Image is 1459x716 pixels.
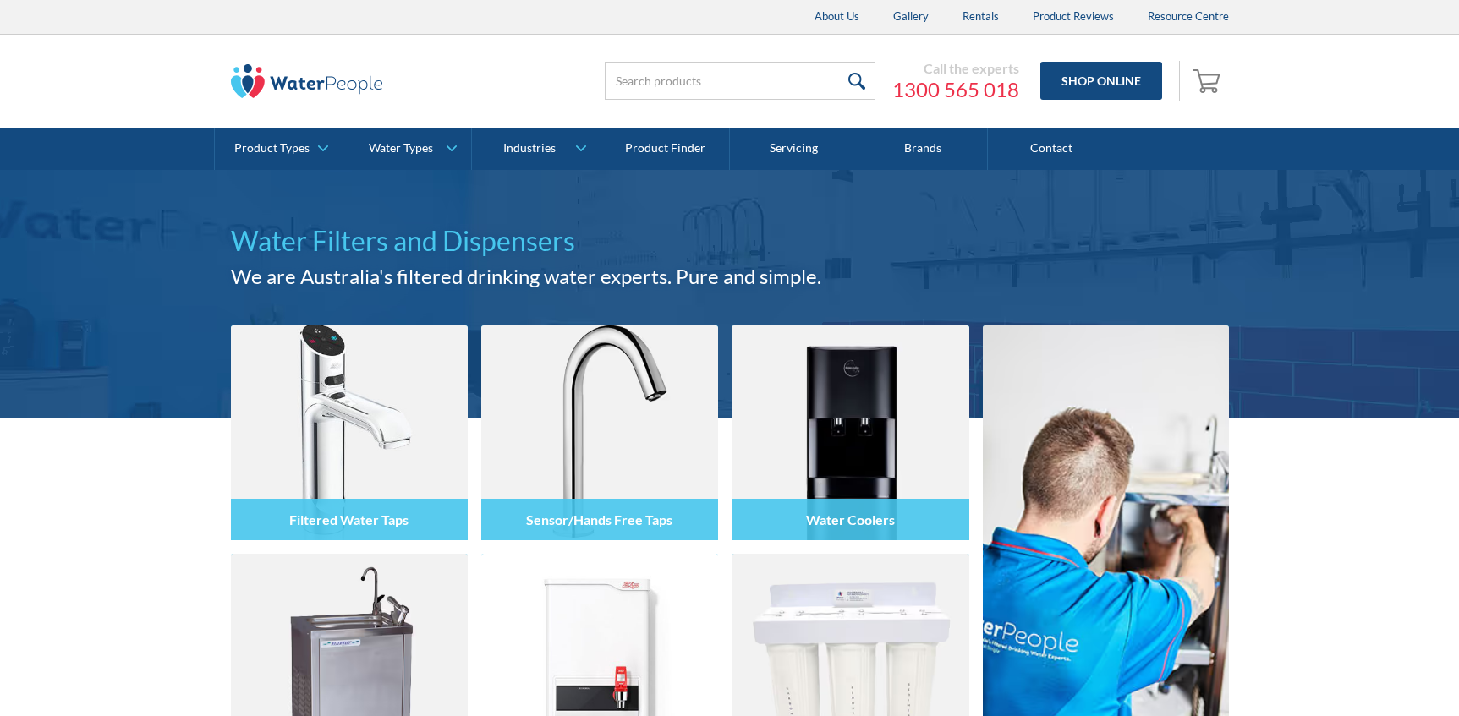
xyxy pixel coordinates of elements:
[231,64,383,98] img: The Water People
[343,128,471,170] a: Water Types
[892,77,1019,102] a: 1300 565 018
[526,511,672,527] h4: Sensor/Hands Free Taps
[369,141,433,156] div: Water Types
[234,141,310,156] div: Product Types
[605,62,875,100] input: Search products
[988,128,1116,170] a: Contact
[472,128,600,170] a: Industries
[806,511,895,527] h4: Water Coolers
[732,325,968,540] img: Water Coolers
[858,128,987,170] a: Brands
[1193,67,1225,94] img: shopping cart
[481,325,718,540] img: Sensor/Hands Free Taps
[1040,62,1162,100] a: Shop Online
[892,60,1019,77] div: Call the experts
[1188,61,1229,101] a: Open cart
[289,511,409,527] h4: Filtered Water Taps
[730,128,858,170] a: Servicing
[503,141,556,156] div: Industries
[601,128,730,170] a: Product Finder
[231,325,468,540] img: Filtered Water Taps
[215,128,343,170] a: Product Types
